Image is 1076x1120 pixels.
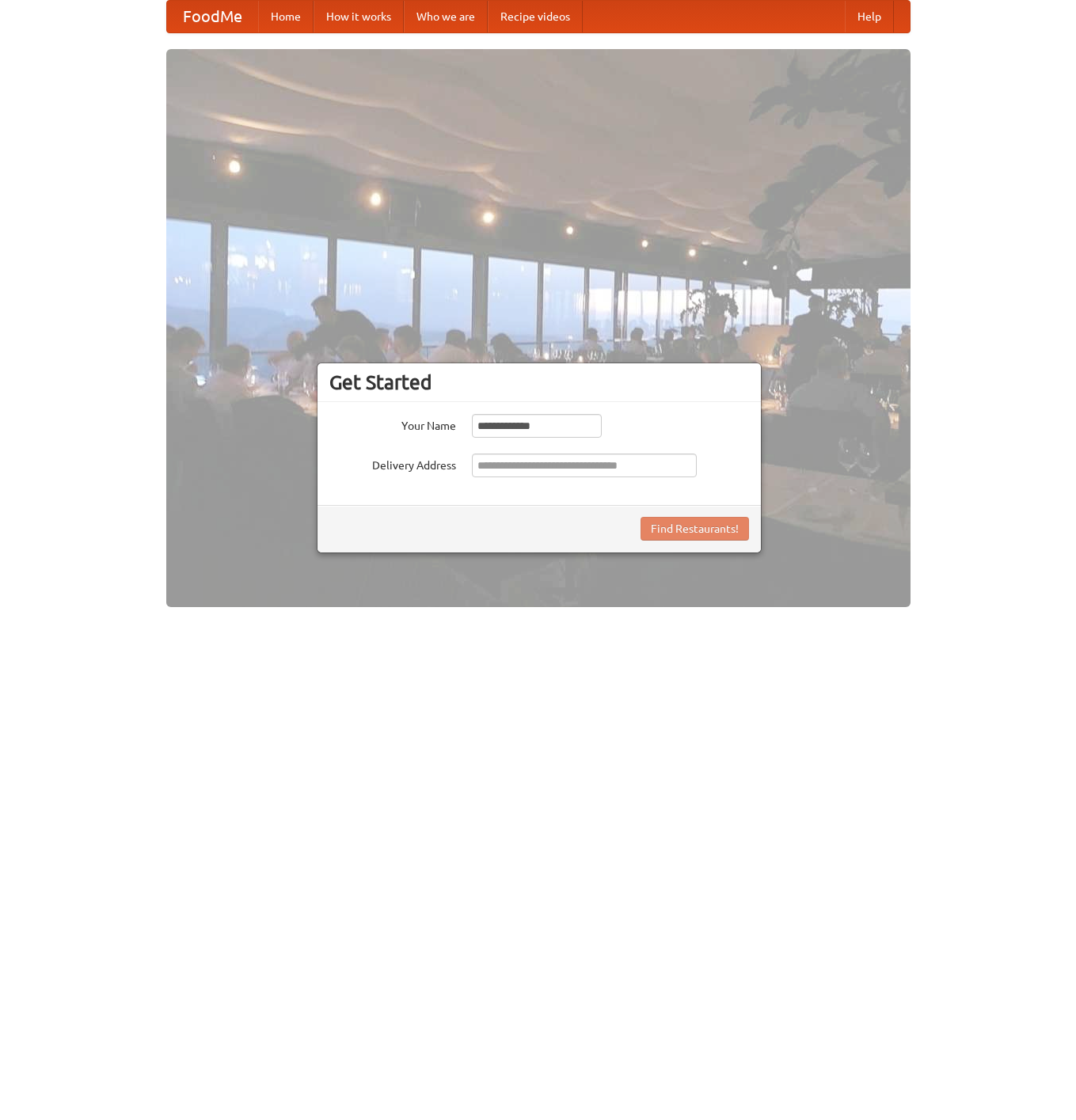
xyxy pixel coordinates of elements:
[167,1,258,32] a: FoodMe
[258,1,314,32] a: Home
[314,1,404,32] a: How it works
[404,1,488,32] a: Who we are
[641,517,749,541] button: Find Restaurants!
[329,454,456,473] label: Delivery Address
[845,1,894,32] a: Help
[329,414,456,434] label: Your Name
[329,370,749,394] h3: Get Started
[488,1,583,32] a: Recipe videos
